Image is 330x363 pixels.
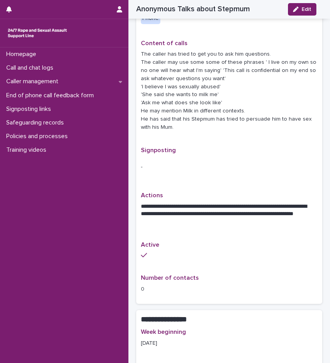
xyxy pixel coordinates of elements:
[3,64,60,72] p: Call and chat logs
[141,192,163,198] span: Actions
[3,105,57,113] p: Signposting links
[136,5,250,14] h2: Anonymous Talks about Stepmum
[3,133,74,140] p: Policies and processes
[6,25,68,41] img: rhQMoQhaT3yELyF149Cw
[141,242,159,248] span: Active
[3,146,53,154] p: Training videos
[3,51,42,58] p: Homepage
[141,40,188,46] span: Content of calls
[141,339,318,347] p: [DATE]
[3,78,65,85] p: Caller management
[141,147,176,153] span: Signposting
[141,329,186,335] span: Week beginning
[3,92,100,99] p: End of phone call feedback form
[141,285,318,293] p: 0
[141,50,318,131] p: The caller has tried to get you to ask him questions. The caller may use some some of these phras...
[141,275,199,281] span: Number of contacts
[141,163,318,171] p: -
[3,119,70,126] p: Safeguarding records
[288,3,316,16] button: Edit
[302,7,311,12] span: Edit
